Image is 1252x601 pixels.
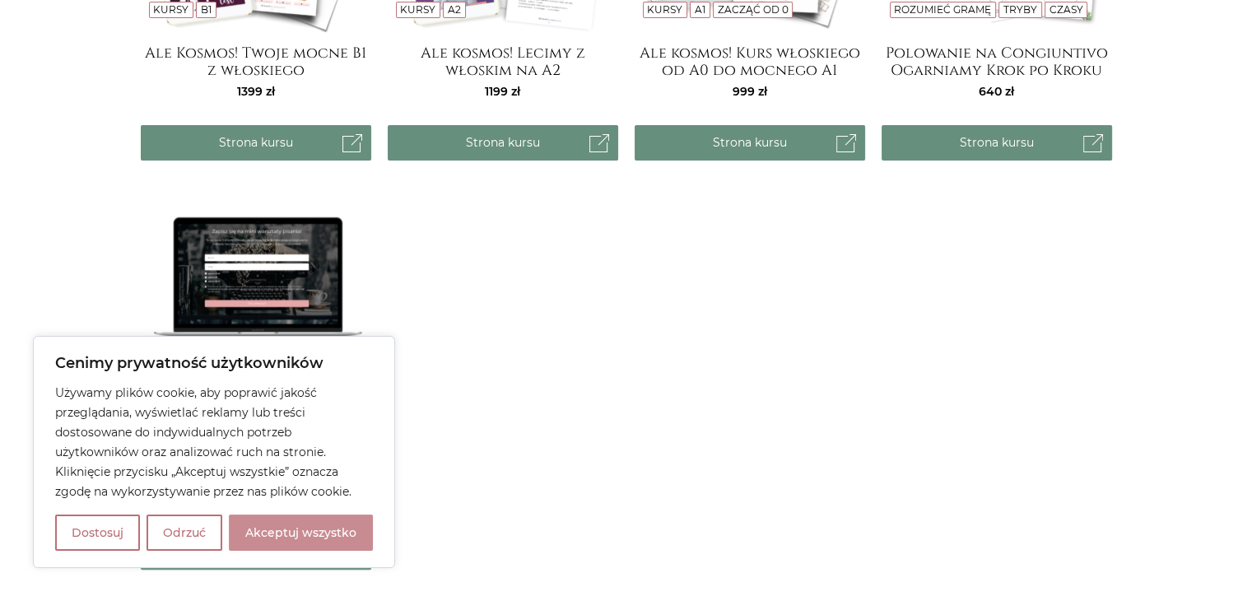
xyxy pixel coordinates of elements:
a: A1 [695,3,705,16]
span: 999 [733,84,767,99]
a: A2 [448,3,461,16]
a: Kursy [647,3,682,16]
a: Tryby [1003,3,1037,16]
a: Polowanie na Congiuntivo Ogarniamy Krok po Kroku [882,44,1112,77]
button: Akceptuj wszystko [229,515,373,551]
a: Rozumieć gramę [894,3,991,16]
a: Kursy [400,3,435,16]
a: Strona kursu [882,125,1112,161]
a: Ale kosmos! Lecimy z włoskim na A2 [388,44,618,77]
a: Ale Kosmos! Twoje mocne B1 z włoskiego [141,44,371,77]
span: 640 [979,84,1014,99]
a: Czasy [1049,3,1082,16]
span: 1199 [485,84,520,99]
a: Strona kursu [141,125,371,161]
span: 1399 [237,84,275,99]
p: Używamy plików cookie, aby poprawić jakość przeglądania, wyświetlać reklamy lub treści dostosowan... [55,383,373,501]
button: Dostosuj [55,515,140,551]
button: Odrzuć [147,515,222,551]
a: B1 [201,3,212,16]
a: Ale kosmos! Kurs włoskiego od A0 do mocnego A1 [635,44,865,77]
a: Strona kursu [635,125,865,161]
p: Cenimy prywatność użytkowników [55,353,373,373]
a: Strona kursu [388,125,618,161]
a: Kursy [153,3,188,16]
a: Zacząć od 0 [717,3,788,16]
